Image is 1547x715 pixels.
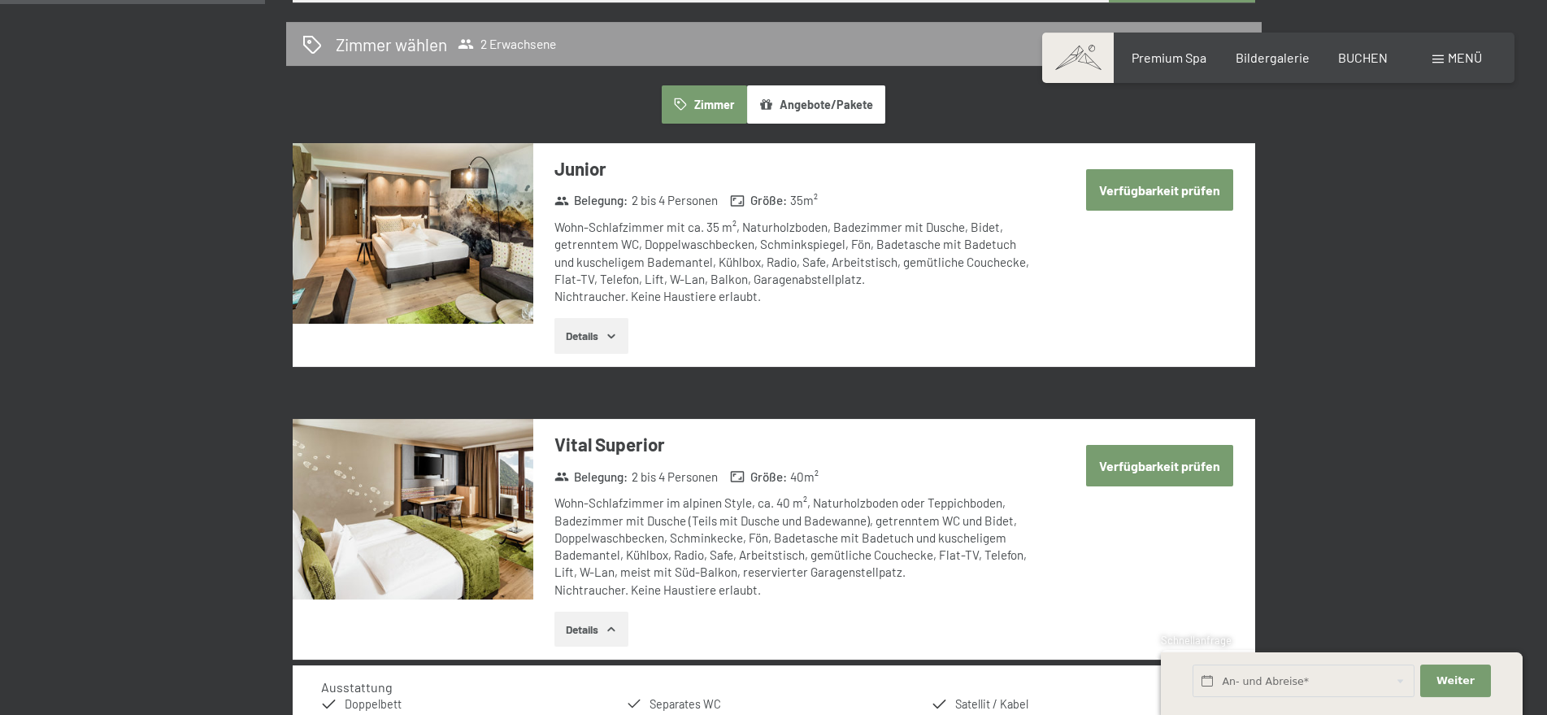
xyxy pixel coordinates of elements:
button: Verfügbarkeit prüfen [1086,445,1233,486]
button: Weiter [1420,665,1490,698]
img: mss_renderimg.php [293,419,533,599]
strong: Größe : [730,469,787,486]
strong: Belegung : [554,192,628,209]
button: Details [554,318,628,354]
a: Premium Spa [1132,50,1206,65]
span: 2 bis 4 Personen [632,192,718,209]
a: BUCHEN [1338,50,1388,65]
strong: Belegung : [554,469,628,486]
div: Wohn-Schlafzimmer mit ca. 35 m², Naturholzboden, Badezimmer mit Dusche, Bidet, getrenntem WC, Dop... [554,219,1038,305]
span: Separates WC [650,697,721,711]
span: Weiter [1436,674,1475,688]
span: 2 Erwachsene [458,36,556,52]
span: Schnellanfrage [1161,634,1232,647]
div: Wohn-Schlafzimmer im alpinen Style, ca. 40 m², Naturholzboden oder Teppichboden, Badezimmer mit D... [554,495,1038,599]
h3: Junior [554,156,1038,181]
h4: Ausstattung [321,679,393,695]
span: 2 bis 4 Personen [632,469,718,486]
span: 40 m² [790,469,819,486]
a: Bildergalerie [1236,50,1310,65]
h2: Zimmer wählen [336,33,447,56]
span: Satellit / Kabel [955,697,1028,711]
strong: Größe : [730,192,787,209]
button: Details [554,612,628,647]
button: Zimmer [662,85,746,123]
img: mss_renderimg.php [293,143,533,324]
span: Menü [1448,50,1482,65]
span: 35 m² [790,192,818,209]
span: Doppelbett [345,697,402,711]
button: Verfügbarkeit prüfen [1086,169,1233,211]
button: Angebote/Pakete [747,85,885,123]
h3: Vital Superior [554,432,1038,457]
